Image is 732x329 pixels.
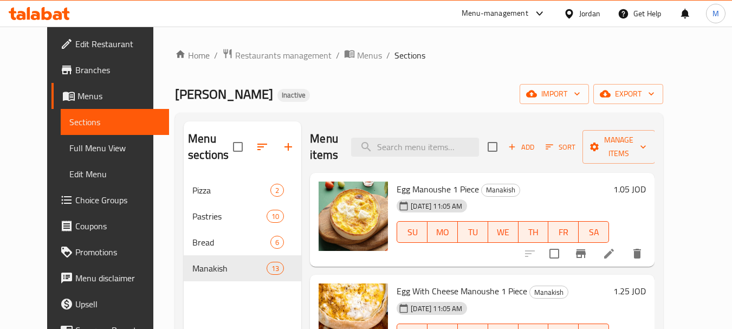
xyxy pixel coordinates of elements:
nav: breadcrumb [175,48,663,62]
span: 10 [267,211,283,222]
span: Inactive [277,91,310,100]
h6: 1.05 JOD [613,182,646,197]
span: Select section [481,136,504,158]
div: Pizza2 [184,177,301,203]
a: Full Menu View [61,135,170,161]
span: Pastries [192,210,267,223]
span: 13 [267,263,283,274]
span: Menus [357,49,382,62]
a: Menus [51,83,170,109]
span: FR [553,224,574,240]
button: SA [579,221,609,243]
a: Edit menu item [603,247,616,260]
div: Pastries10 [184,203,301,229]
span: Choice Groups [75,193,161,207]
button: export [593,84,663,104]
div: Manakish [529,286,568,299]
span: Sort [546,141,575,153]
span: Branches [75,63,161,76]
span: Sections [394,49,425,62]
a: Choice Groups [51,187,170,213]
span: Manakish [530,286,568,299]
div: Jordan [579,8,600,20]
span: Full Menu View [69,141,161,154]
a: Menu disclaimer [51,265,170,291]
span: 6 [271,237,283,248]
button: Add [504,139,539,156]
span: [DATE] 11:05 AM [406,201,467,211]
div: Inactive [277,89,310,102]
div: items [267,210,284,223]
span: Menu disclaimer [75,272,161,285]
span: Bread [192,236,270,249]
span: import [528,87,580,101]
span: Sections [69,115,161,128]
span: Pizza [192,184,270,197]
button: WE [488,221,519,243]
span: export [602,87,655,101]
button: import [520,84,589,104]
span: Edit Restaurant [75,37,161,50]
a: Home [175,49,210,62]
h6: 1.25 JOD [613,283,646,299]
span: [PERSON_NAME] [175,82,273,106]
span: Select to update [543,242,566,265]
li: / [214,49,218,62]
span: [DATE] 11:05 AM [406,304,467,314]
span: TH [523,224,545,240]
a: Branches [51,57,170,83]
span: Sort sections [249,134,275,160]
span: WE [493,224,514,240]
span: Upsell [75,298,161,311]
span: Manakish [192,262,267,275]
button: Branch-specific-item [568,241,594,267]
a: Edit Restaurant [51,31,170,57]
a: Restaurants management [222,48,332,62]
div: Menu-management [462,7,528,20]
a: Coupons [51,213,170,239]
span: Egg Manoushe 1 Piece [397,181,479,197]
span: Egg With Cheese Manoushe 1 Piece [397,283,527,299]
div: items [267,262,284,275]
button: FR [548,221,579,243]
div: Manakish13 [184,255,301,281]
button: TU [458,221,488,243]
li: / [386,49,390,62]
img: Egg Manoushe 1 Piece [319,182,388,251]
h2: Menu sections [188,131,233,163]
nav: Menu sections [184,173,301,286]
span: Add item [504,139,539,156]
button: MO [427,221,458,243]
span: Manage items [591,133,646,160]
span: Select all sections [226,136,249,158]
span: Promotions [75,246,161,259]
a: Promotions [51,239,170,265]
span: SU [401,224,423,240]
span: SA [583,224,605,240]
a: Sections [61,109,170,135]
a: Edit Menu [61,161,170,187]
span: Edit Menu [69,167,161,180]
span: Add [507,141,536,153]
input: search [351,138,479,157]
span: 2 [271,185,283,196]
span: Menus [77,89,161,102]
span: Manakish [482,184,520,196]
span: MO [432,224,454,240]
button: TH [519,221,549,243]
span: Sort items [539,139,582,156]
span: Restaurants management [235,49,332,62]
button: Manage items [582,130,655,164]
button: delete [624,241,650,267]
span: Coupons [75,220,161,233]
a: Menus [344,48,382,62]
button: SU [397,221,427,243]
div: Bread6 [184,229,301,255]
span: M [712,8,719,20]
button: Sort [543,139,578,156]
h2: Menu items [310,131,338,163]
li: / [336,49,340,62]
span: TU [462,224,484,240]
